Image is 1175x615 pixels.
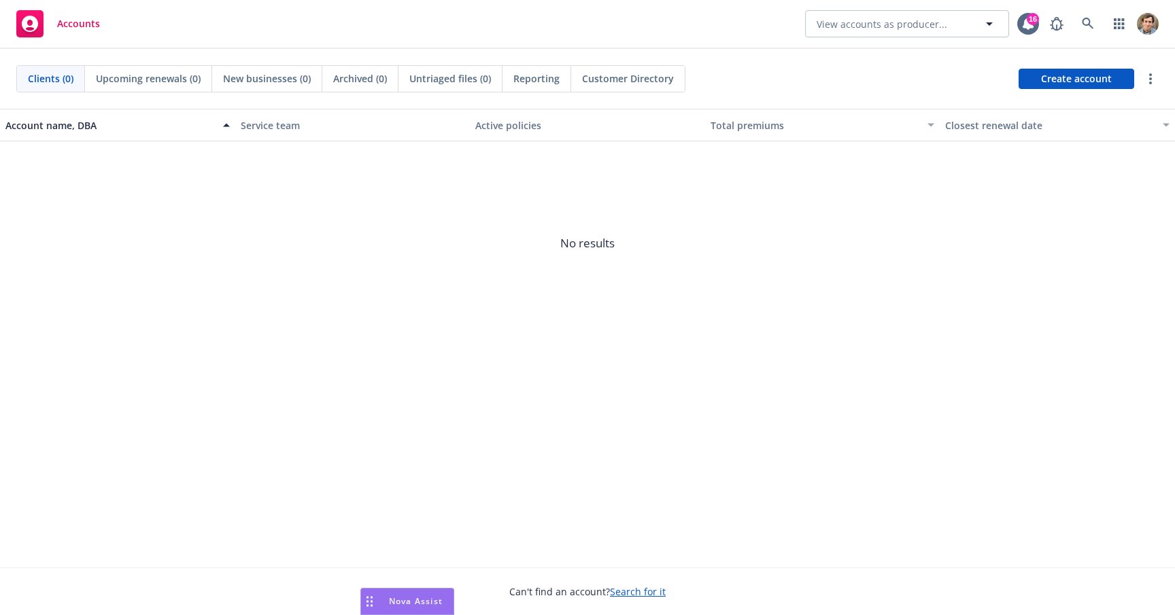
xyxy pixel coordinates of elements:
a: Switch app [1106,10,1133,37]
span: Upcoming renewals (0) [96,71,201,86]
span: Archived (0) [333,71,387,86]
img: photo [1137,13,1159,35]
div: 16 [1027,13,1039,25]
span: Clients (0) [28,71,73,86]
a: Report a Bug [1043,10,1070,37]
span: Reporting [513,71,560,86]
div: Active policies [475,118,700,133]
button: Nova Assist [360,588,454,615]
div: Account name, DBA [5,118,215,133]
a: more [1142,71,1159,87]
div: Closest renewal date [945,118,1155,133]
span: New businesses (0) [223,71,311,86]
a: Create account [1019,69,1134,89]
a: Search for it [610,585,666,598]
a: Accounts [11,5,105,43]
button: Service team [235,109,471,141]
span: Can't find an account? [509,584,666,599]
span: Untriaged files (0) [409,71,491,86]
button: Total premiums [705,109,940,141]
a: Search [1074,10,1102,37]
span: Create account [1041,66,1112,92]
div: Total premiums [711,118,920,133]
button: View accounts as producer... [805,10,1009,37]
div: Drag to move [361,588,378,614]
span: Customer Directory [582,71,674,86]
button: Active policies [470,109,705,141]
span: Accounts [57,18,100,29]
span: View accounts as producer... [817,17,947,31]
button: Closest renewal date [940,109,1175,141]
span: Nova Assist [389,595,443,607]
div: Service team [241,118,465,133]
